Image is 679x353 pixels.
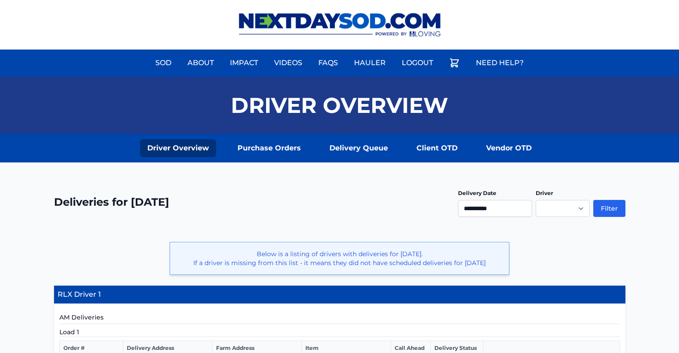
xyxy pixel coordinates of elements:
[150,52,177,74] a: Sod
[313,52,343,74] a: FAQs
[225,52,263,74] a: Impact
[458,190,496,196] label: Delivery Date
[182,52,219,74] a: About
[396,52,438,74] a: Logout
[177,249,502,267] p: Below is a listing of drivers with deliveries for [DATE]. If a driver is missing from this list -...
[54,286,625,304] h4: RLX Driver 1
[322,139,395,157] a: Delivery Queue
[59,313,620,324] h5: AM Deliveries
[140,139,216,157] a: Driver Overview
[536,190,553,196] label: Driver
[593,200,625,217] button: Filter
[231,95,448,116] h1: Driver Overview
[59,328,620,337] h5: Load 1
[269,52,308,74] a: Videos
[349,52,391,74] a: Hauler
[479,139,539,157] a: Vendor OTD
[471,52,529,74] a: Need Help?
[230,139,308,157] a: Purchase Orders
[409,139,465,157] a: Client OTD
[54,195,169,209] h2: Deliveries for [DATE]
